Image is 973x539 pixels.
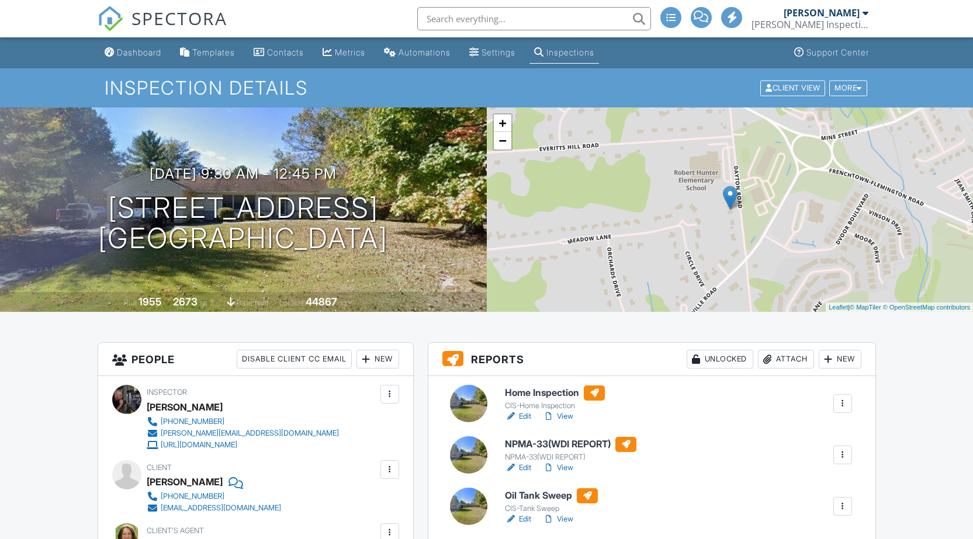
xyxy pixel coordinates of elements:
span: Inspector [147,388,187,397]
a: Zoom out [494,132,511,149]
a: Home Inspection CIS-Home Inspection [505,385,605,411]
a: View [543,462,573,474]
h6: NPMA-33(WDI REPORT) [505,437,636,452]
a: [EMAIL_ADDRESS][DOMAIN_NAME] [147,502,281,514]
input: Search everything... [417,7,651,30]
div: Contacts [267,47,304,57]
a: [PHONE_NUMBER] [147,416,339,427]
a: Dashboard [100,42,166,64]
div: New [356,350,399,368]
a: © OpenStreetMap contributors [883,304,970,311]
a: Edit [505,462,531,474]
div: 1955 [138,295,162,308]
div: Unlocked [687,350,753,368]
h3: People [98,343,413,376]
a: View [543,411,573,422]
div: Templates [192,47,235,57]
span: Lot Size [279,298,304,307]
div: 2673 [173,295,198,308]
a: Zoom in [494,114,511,132]
a: Templates [175,42,240,64]
div: Settings [482,47,515,57]
a: [PHONE_NUMBER] [147,491,281,502]
h1: [STREET_ADDRESS] [GEOGRAPHIC_DATA] [98,193,388,255]
a: © MapTiler [850,304,881,311]
div: Dashboard [117,47,161,57]
span: basement [237,298,268,307]
div: NPMA-33(WDI REPORT) [505,453,636,462]
div: [PERSON_NAME] [147,473,223,491]
a: NPMA-33(WDI REPORT) NPMA-33(WDI REPORT) [505,437,636,463]
div: [PERSON_NAME] [147,398,223,416]
div: [EMAIL_ADDRESS][DOMAIN_NAME] [161,503,281,513]
div: Support Center [806,47,869,57]
span: Client's Agent [147,526,204,535]
span: sq.ft. [339,298,354,307]
a: Leaflet [829,304,848,311]
a: Contacts [249,42,309,64]
div: [PERSON_NAME][EMAIL_ADDRESS][DOMAIN_NAME] [161,429,339,438]
span: Built [124,298,137,307]
div: [PHONE_NUMBER] [161,492,224,501]
div: [PERSON_NAME] [784,7,860,19]
div: | [826,302,973,312]
h6: Home Inspection [505,385,605,401]
a: SPECTORA [98,16,227,40]
h3: Reports [428,343,875,376]
a: Settings [465,42,520,64]
span: Client [147,463,172,472]
div: Client View [760,80,825,96]
a: Edit [505,411,531,422]
a: Client View [759,83,828,92]
div: More [829,80,867,96]
a: [URL][DOMAIN_NAME] [147,439,339,451]
img: The Best Home Inspection Software - Spectora [98,6,123,32]
a: Edit [505,513,531,525]
a: Support Center [790,42,874,64]
div: 44867 [306,295,337,308]
div: CIS-Home Inspection [505,401,605,411]
h3: [DATE] 9:30 am - 12:45 pm [150,166,337,182]
a: Metrics [318,42,370,64]
a: View [543,513,573,525]
div: [PHONE_NUMBER] [161,417,224,426]
div: Inspections [546,47,594,57]
a: Automations (Advanced) [379,42,455,64]
div: Cooper Inspection Services LLC [752,19,868,30]
h1: Inspection Details [105,78,868,98]
div: New [819,350,861,368]
span: SPECTORA [131,6,227,30]
div: CIS-Tank Sweep [505,504,598,513]
div: [URL][DOMAIN_NAME] [161,440,237,450]
h6: Oil Tank Sweep [505,488,598,503]
span: sq. ft. [199,298,216,307]
a: Inspections [529,42,599,64]
a: [PERSON_NAME][EMAIL_ADDRESS][DOMAIN_NAME] [147,427,339,439]
div: Automations [399,47,451,57]
div: Metrics [335,47,365,57]
div: Disable Client CC Email [237,350,352,368]
a: Oil Tank Sweep CIS-Tank Sweep [505,488,598,514]
div: Attach [758,350,814,368]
